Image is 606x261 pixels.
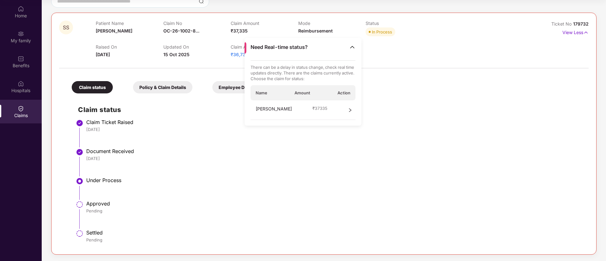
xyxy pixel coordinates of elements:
[163,21,231,26] p: Claim No
[256,90,267,96] span: Name
[86,119,582,125] div: Claim Ticket Raised
[76,177,83,185] img: svg+xml;base64,PHN2ZyBpZD0iU3RlcC1BY3RpdmUtMzJ4MzIiIHhtbG5zPSJodHRwOi8vd3d3LnczLm9yZy8yMDAwL3N2Zy...
[96,44,163,50] p: Raised On
[133,81,192,93] div: Policy & Claim Details
[86,229,582,236] div: Settled
[583,29,589,36] img: svg+xml;base64,PHN2ZyB4bWxucz0iaHR0cDovL3d3dy53My5vcmcvMjAwMC9zdmciIHdpZHRoPSIxNyIgaGVpZ2h0PSIxNy...
[294,90,310,96] span: Amount
[163,28,199,33] span: OC-26-1002-8...
[18,31,24,37] img: svg+xml;base64,PHN2ZyB3aWR0aD0iMjAiIGhlaWdodD0iMjAiIHZpZXdCb3g9IjAgMCAyMCAyMCIgZmlsbD0ibm9uZSIgeG...
[212,81,263,93] div: Employee Details
[86,237,582,243] div: Pending
[231,28,248,33] span: ₹37,335
[298,21,366,26] p: Mode
[163,52,190,57] span: 15 Oct 2025
[96,21,163,26] p: Patient Name
[86,177,582,183] div: Under Process
[86,156,582,161] div: [DATE]
[18,56,24,62] img: svg+xml;base64,PHN2ZyBpZD0iQmVuZWZpdHMiIHhtbG5zPSJodHRwOi8vd3d3LnczLm9yZy8yMDAwL3N2ZyIgd2lkdGg9Ij...
[231,52,248,57] span: ₹36,735
[76,230,83,237] img: svg+xml;base64,PHN2ZyBpZD0iU3RlcC1QZW5kaW5nLTMyeDMyIiB4bWxucz0iaHR0cDovL3d3dy53My5vcmcvMjAwMC9zdm...
[231,21,298,26] p: Claim Amount
[76,119,83,127] img: svg+xml;base64,PHN2ZyBpZD0iU3RlcC1Eb25lLTMyeDMyIiB4bWxucz0iaHR0cDovL3d3dy53My5vcmcvMjAwMC9zdmciIH...
[96,52,110,57] span: [DATE]
[18,105,24,112] img: svg+xml;base64,PHN2ZyBpZD0iQ2xhaW0iIHhtbG5zPSJodHRwOi8vd3d3LnczLm9yZy8yMDAwL3N2ZyIgd2lkdGg9IjIwIi...
[86,127,582,132] div: [DATE]
[86,148,582,154] div: Document Received
[337,90,350,96] span: Action
[573,21,589,27] span: 179732
[163,44,231,50] p: Updated On
[298,28,333,33] span: Reimbursement
[551,21,573,27] span: Ticket No
[372,29,392,35] div: In Process
[348,105,352,115] span: right
[231,44,298,50] p: Claim Approved
[63,25,69,30] span: SS
[78,104,582,115] h2: Claim status
[18,80,24,87] img: svg+xml;base64,PHN2ZyBpZD0iSG9zcGl0YWxzIiB4bWxucz0iaHR0cDovL3d3dy53My5vcmcvMjAwMC9zdmciIHdpZHRoPS...
[86,200,582,207] div: Approved
[562,27,589,36] p: View Less
[76,201,83,208] img: svg+xml;base64,PHN2ZyBpZD0iU3RlcC1QZW5kaW5nLTMyeDMyIiB4bWxucz0iaHR0cDovL3d3dy53My5vcmcvMjAwMC9zdm...
[86,208,582,214] div: Pending
[366,21,433,26] p: Status
[312,105,327,111] span: ₹ 37335
[76,148,83,156] img: svg+xml;base64,PHN2ZyBpZD0iU3RlcC1Eb25lLTMyeDMyIiB4bWxucz0iaHR0cDovL3d3dy53My5vcmcvMjAwMC9zdmciIH...
[18,6,24,12] img: svg+xml;base64,PHN2ZyBpZD0iSG9tZSIgeG1sbnM9Imh0dHA6Ly93d3cudzMub3JnLzIwMDAvc3ZnIiB3aWR0aD0iMjAiIG...
[251,64,356,81] p: There can be a delay in status change, check real time updates directly. There are the claims cur...
[349,44,355,50] img: Toggle Icon
[72,81,113,93] div: Claim status
[256,105,292,115] span: [PERSON_NAME]
[251,44,308,50] span: Need Real-time status?
[96,28,132,33] span: [PERSON_NAME]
